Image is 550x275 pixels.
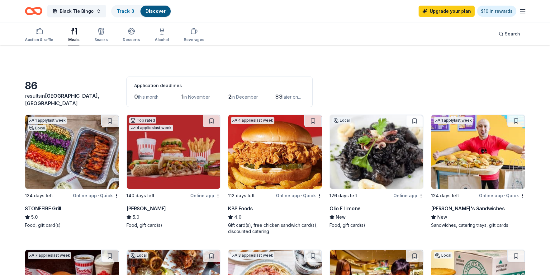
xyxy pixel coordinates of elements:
div: Auction & raffle [25,37,53,42]
div: [PERSON_NAME]'s Sandwiches [431,205,505,212]
a: Image for KBP Foods4 applieslast week112 days leftOnline app•QuickKBP Foods4.0Gift card(s), free ... [228,114,322,235]
a: Upgrade your plan [419,6,475,17]
span: in December [231,94,258,100]
img: Image for Olio E Limone [330,115,423,189]
span: later on... [282,94,301,100]
div: Gift card(s), free chicken sandwich card(s), discounted catering [228,222,322,235]
span: New [437,213,447,221]
div: results [25,92,119,107]
a: Home [25,4,42,18]
button: Desserts [123,25,140,45]
div: Olio E Limone [330,205,361,212]
button: Track· 3Discover [111,5,171,17]
div: Online app [393,192,424,199]
div: 124 days left [431,192,459,199]
span: New [336,213,346,221]
div: 86 [25,80,119,92]
div: Food, gift card(s) [330,222,424,228]
div: Meals [68,37,79,42]
span: 83 [275,93,282,100]
button: Meals [68,25,79,45]
span: 4.0 [234,213,241,221]
div: 124 days left [25,192,53,199]
div: 1 apply last week [434,117,473,124]
div: 4 applies last week [129,125,173,131]
div: Beverages [184,37,204,42]
span: • [301,193,302,198]
div: Desserts [123,37,140,42]
div: 4 applies last week [231,117,274,124]
button: Black Tie Bingo [47,5,106,17]
div: 7 applies last week [28,252,71,259]
span: 5.0 [31,213,38,221]
span: in [25,93,99,106]
div: Snacks [94,37,108,42]
img: Image for Portillo's [127,115,220,189]
img: Image for STONEFIRE Grill [25,115,119,189]
span: in November [183,94,210,100]
span: Black Tie Bingo [60,7,94,15]
span: 5.0 [133,213,139,221]
a: Discover [145,8,166,14]
button: Auction & raffle [25,25,53,45]
span: • [504,193,505,198]
span: • [98,193,99,198]
img: Image for Ike's Sandwiches [431,115,525,189]
div: KBP Foods [228,205,253,212]
img: Image for KBP Foods [228,115,322,189]
div: 112 days left [228,192,255,199]
button: Search [494,28,525,40]
div: Application deadlines [134,82,305,89]
span: 2 [228,93,231,100]
button: Snacks [94,25,108,45]
span: 0 [134,93,138,100]
div: 140 days left [126,192,154,199]
a: Image for Portillo'sTop rated4 applieslast week140 days leftOnline app[PERSON_NAME]5.0Food, gift ... [126,114,220,228]
div: Food, gift card(s) [25,222,119,228]
div: Local [434,252,453,259]
div: Local [28,125,46,131]
div: Local [332,117,351,124]
div: Food, gift card(s) [126,222,220,228]
div: 126 days left [330,192,357,199]
div: Sandwiches, catering trays, gift cards [431,222,525,228]
div: Alcohol [155,37,169,42]
div: Local [129,252,148,259]
span: 1 [181,93,183,100]
a: Track· 3 [117,8,134,14]
div: 3 applies last week [231,252,274,259]
a: Image for Olio E LimoneLocal126 days leftOnline appOlio E LimoneNewFood, gift card(s) [330,114,424,228]
span: Search [505,30,520,38]
div: Online app Quick [73,192,119,199]
div: Online app Quick [276,192,322,199]
button: Beverages [184,25,204,45]
a: $10 in rewards [477,6,516,17]
div: Online app Quick [479,192,525,199]
a: Image for Ike's Sandwiches1 applylast week124 days leftOnline app•Quick[PERSON_NAME]'s Sandwiches... [431,114,525,228]
button: Alcohol [155,25,169,45]
div: Top rated [129,117,156,124]
a: Image for STONEFIRE Grill1 applylast weekLocal124 days leftOnline app•QuickSTONEFIRE Grill5.0Food... [25,114,119,228]
span: [GEOGRAPHIC_DATA], [GEOGRAPHIC_DATA] [25,93,99,106]
div: [PERSON_NAME] [126,205,166,212]
div: 1 apply last week [28,117,67,124]
div: Online app [190,192,220,199]
span: this month [138,94,159,100]
div: STONEFIRE Grill [25,205,61,212]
